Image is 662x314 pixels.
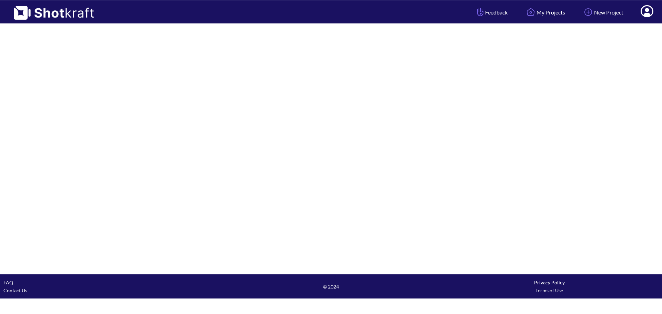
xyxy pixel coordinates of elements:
div: Privacy Policy [440,278,659,286]
img: Home Icon [525,6,536,18]
img: Hand Icon [475,6,485,18]
div: Terms of Use [440,286,659,294]
span: © 2024 [222,283,440,291]
span: Feedback [475,8,508,16]
a: My Projects [520,3,570,21]
a: Contact Us [3,287,27,293]
img: Add Icon [582,6,594,18]
a: FAQ [3,280,13,285]
a: New Project [577,3,629,21]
